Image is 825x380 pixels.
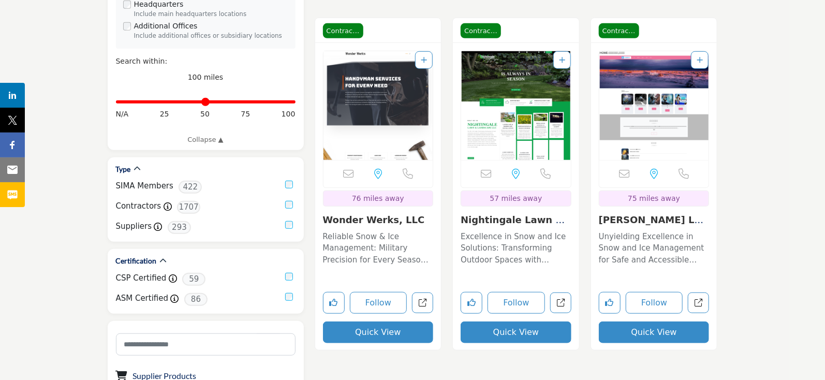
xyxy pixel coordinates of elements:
[697,56,703,64] a: Add To List
[116,180,173,192] label: SIMA Members
[599,321,710,343] button: Quick View
[323,231,434,266] p: Reliable Snow & Ice Management: Military Precision for Every Season Operating with a foundation o...
[285,201,293,209] input: Contractors checkbox
[412,293,433,314] a: Open wonder-werks-llc in new tab
[160,109,169,120] span: 25
[461,51,571,160] a: Open Listing in new tab
[323,23,363,39] span: Contractor
[421,56,427,64] a: Add To List
[116,256,157,266] h2: Certification
[116,200,161,212] label: Contractors
[599,214,710,226] h3: Bellach's Lawn Care
[626,292,683,314] button: Follow
[182,273,205,286] span: 59
[323,214,425,225] a: Wonder Werks, LLC
[323,214,434,226] h3: Wonder Werks, LLC
[599,51,709,160] img: Bellach's Lawn Care
[184,293,208,306] span: 86
[461,231,571,266] p: Excellence in Snow and Ice Solutions: Transforming Outdoor Spaces with Precision and Care Special...
[116,293,169,304] label: ASM Certified
[323,321,434,343] button: Quick View
[599,231,710,266] p: Unyielding Excellence in Snow and Ice Management for Safe and Accessible [PERSON_NAME] With an un...
[461,228,571,266] a: Excellence in Snow and Ice Solutions: Transforming Outdoor Spaces with Precision and Care Special...
[628,194,680,202] span: 75 miles away
[599,51,709,160] a: Open Listing in new tab
[285,221,293,229] input: Suppliers checkbox
[179,181,202,194] span: 422
[352,194,404,202] span: 76 miles away
[488,292,545,314] button: Follow
[188,73,224,81] span: 100 miles
[599,214,704,237] a: [PERSON_NAME] Lawn Care
[461,214,571,226] h3: Nightingale Lawn & Landscape LLC
[116,333,296,356] input: Search Category
[134,21,198,32] label: Additional Offices
[323,292,345,314] button: Like listing
[285,273,293,281] input: CSP Certified checkbox
[134,32,288,41] div: Include additional offices or subsidiary locations
[461,23,501,39] span: Contractor
[177,201,200,214] span: 1707
[323,51,433,160] a: Open Listing in new tab
[350,292,407,314] button: Follow
[461,51,571,160] img: Nightingale Lawn & Landscape LLC
[599,23,639,39] span: Contractor
[688,293,709,314] a: Open bellachs-lawn-care in new tab
[134,10,288,19] div: Include main headquarters locations
[461,321,571,343] button: Quick View
[168,221,191,234] span: 293
[200,109,210,120] span: 50
[323,228,434,266] a: Reliable Snow & Ice Management: Military Precision for Every Season Operating with a foundation o...
[285,181,293,188] input: SIMA Members checkbox
[490,194,542,202] span: 57 miles away
[599,292,621,314] button: Like listing
[461,292,482,314] button: Like listing
[116,109,129,120] span: N/A
[559,56,565,64] a: Add To List
[285,293,293,301] input: ASM Certified checkbox
[599,228,710,266] a: Unyielding Excellence in Snow and Ice Management for Safe and Accessible [PERSON_NAME] With an un...
[323,51,433,160] img: Wonder Werks, LLC
[116,135,296,145] a: Collapse ▲
[550,293,571,314] a: Open nightingale-lawn-landscape-llc in new tab
[461,214,565,237] a: Nightingale Lawn & L...
[241,109,250,120] span: 75
[282,109,296,120] span: 100
[116,56,296,67] div: Search within:
[116,272,167,284] label: CSP Certified
[116,164,131,174] h2: Type
[116,221,152,232] label: Suppliers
